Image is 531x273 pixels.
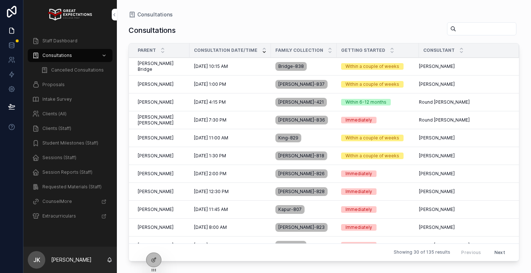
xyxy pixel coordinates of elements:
[341,99,415,105] a: Within 6-12 months
[138,224,185,230] a: [PERSON_NAME]
[419,207,455,212] span: [PERSON_NAME]
[278,117,325,123] span: [PERSON_NAME]-836
[194,64,267,69] a: [DATE] 10:15 AM
[275,61,332,72] a: Bridge-838
[42,155,76,161] span: Sessions (Staff)
[28,209,112,223] a: Extracurriculars
[138,114,185,126] span: [PERSON_NAME] [PERSON_NAME]
[419,64,455,69] span: [PERSON_NAME]
[341,81,415,88] a: Within a couple of weeks
[419,171,455,177] span: [PERSON_NAME]
[28,195,112,208] a: CounselMore
[138,99,185,105] a: [PERSON_NAME]
[278,153,324,159] span: [PERSON_NAME]-818
[275,150,332,162] a: [PERSON_NAME]-818
[138,81,173,87] span: [PERSON_NAME]
[275,96,332,108] a: [PERSON_NAME]-421
[341,153,415,159] a: Within a couple of weeks
[194,135,267,141] a: [DATE] 11:00 AM
[345,63,399,70] div: Within a couple of weeks
[138,224,173,230] span: [PERSON_NAME]
[194,99,267,105] a: [DATE] 4:15 PM
[345,135,399,141] div: Within a couple of weeks
[194,207,267,212] a: [DATE] 11:45 AM
[42,169,92,175] span: Session Reports (Staff)
[275,186,332,197] a: [PERSON_NAME]-828
[278,189,325,195] span: [PERSON_NAME]-828
[345,170,372,177] div: Immediately
[138,135,185,141] a: [PERSON_NAME]
[194,153,226,159] span: [DATE] 1:30 PM
[48,9,92,20] img: App logo
[28,107,112,120] a: Clients (All)
[419,135,455,141] span: [PERSON_NAME]
[345,224,372,231] div: Immediately
[345,153,399,159] div: Within a couple of weeks
[275,168,332,180] a: [PERSON_NAME]-826
[341,47,385,53] span: Getting Started
[419,189,510,195] a: [PERSON_NAME]
[42,140,98,146] span: Student Milestones (Staff)
[137,11,173,18] span: Consultations
[138,153,173,159] span: [PERSON_NAME]
[28,151,112,164] a: Sessions (Staff)
[419,64,510,69] a: [PERSON_NAME]
[278,242,303,248] span: Begum-817
[194,153,267,159] a: [DATE] 1:30 PM
[341,117,415,123] a: Immediately
[345,99,386,105] div: Within 6-12 months
[51,67,104,73] span: Cancelled Consultations
[138,47,156,53] span: Parent
[345,117,372,123] div: Immediately
[129,25,176,35] h1: Consultations
[138,207,173,212] span: [PERSON_NAME]
[23,29,117,232] div: scrollable content
[419,242,510,248] a: Round [PERSON_NAME]
[341,170,415,177] a: Immediately
[419,224,455,230] span: [PERSON_NAME]
[194,207,228,212] span: [DATE] 11:45 AM
[341,242,415,249] a: Immediately
[194,224,227,230] span: [DATE] 8:00 AM
[194,242,267,248] a: [DATE] 5:00 PM
[51,256,92,264] p: [PERSON_NAME]
[341,206,415,213] a: Immediately
[28,166,112,179] a: Session Reports (Staff)
[138,189,173,195] span: [PERSON_NAME]
[28,49,112,62] a: Consultations
[42,38,77,44] span: Staff Dashboard
[423,47,455,53] span: Consultant
[345,188,372,195] div: Immediately
[138,242,173,248] span: [PERSON_NAME]
[28,180,112,193] a: Requested Materials (Staff)
[345,206,372,213] div: Immediately
[419,207,510,212] a: [PERSON_NAME]
[138,153,185,159] a: [PERSON_NAME]
[419,135,510,141] a: [PERSON_NAME]
[28,34,112,47] a: Staff Dashboard
[489,247,510,258] button: Next
[194,81,226,87] span: [DATE] 1:00 PM
[345,242,372,249] div: Immediately
[194,64,228,69] span: [DATE] 10:15 AM
[278,224,325,230] span: [PERSON_NAME]-823
[345,81,399,88] div: Within a couple of weeks
[138,99,173,105] span: [PERSON_NAME]
[419,99,470,105] span: Round [PERSON_NAME]
[419,153,510,159] a: [PERSON_NAME]
[278,135,298,141] span: King-829
[419,81,510,87] a: [PERSON_NAME]
[42,82,65,88] span: Proposals
[194,224,267,230] a: [DATE] 8:00 AM
[42,126,71,131] span: Clients (Staff)
[275,132,332,144] a: King-829
[138,171,173,177] span: [PERSON_NAME]
[419,99,510,105] a: Round [PERSON_NAME]
[341,63,415,70] a: Within a couple of weeks
[138,135,173,141] span: [PERSON_NAME]
[278,99,324,105] span: [PERSON_NAME]-421
[138,171,185,177] a: [PERSON_NAME]
[278,81,325,87] span: [PERSON_NAME]-837
[42,184,102,190] span: Requested Materials (Staff)
[419,81,455,87] span: [PERSON_NAME]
